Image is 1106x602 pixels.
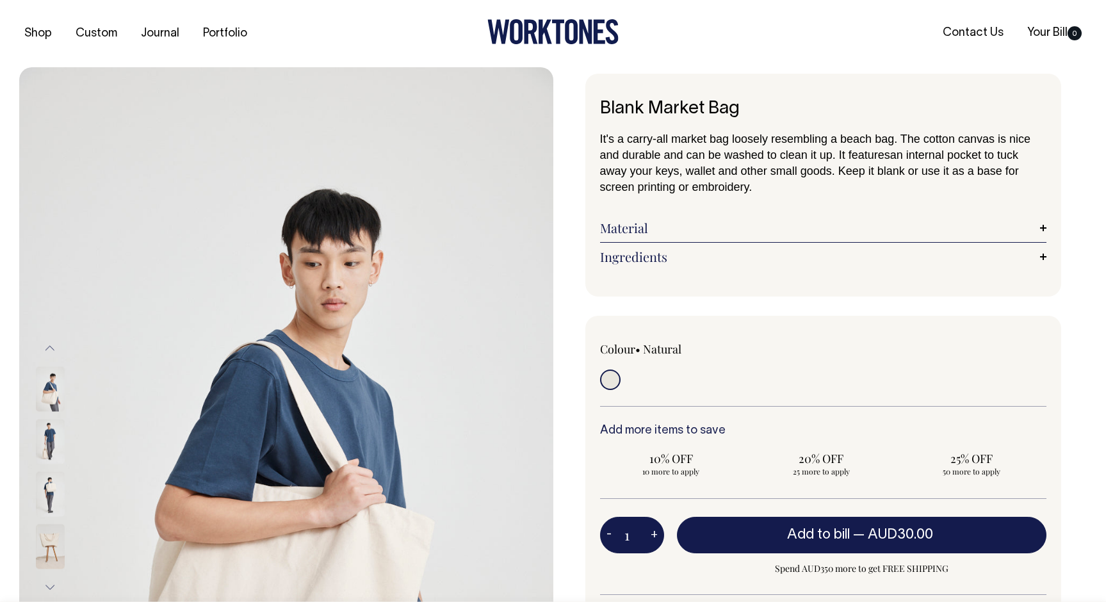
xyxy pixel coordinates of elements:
[1068,26,1082,40] span: 0
[600,249,1047,264] a: Ingredients
[40,573,60,601] button: Next
[36,471,65,516] img: natural
[643,341,681,357] label: Natural
[635,341,640,357] span: •
[136,23,184,44] a: Journal
[600,523,618,548] button: -
[600,99,1047,119] h1: Blank Market Bag
[600,425,1047,437] h6: Add more items to save
[40,334,60,363] button: Previous
[600,133,1030,161] span: It's a carry-all market bag loosely resembling a beach bag. The cotton canvas is nice and durable...
[644,523,664,548] button: +
[853,528,936,541] span: —
[868,528,933,541] span: AUD30.00
[36,366,65,411] img: natural
[198,23,252,44] a: Portfolio
[750,447,892,480] input: 20% OFF 25 more to apply
[906,451,1036,466] span: 25% OFF
[70,23,122,44] a: Custom
[677,561,1047,576] span: Spend AUD350 more to get FREE SHIPPING
[938,22,1009,44] a: Contact Us
[756,466,886,476] span: 25 more to apply
[19,23,57,44] a: Shop
[36,419,65,464] img: natural
[606,466,736,476] span: 10 more to apply
[677,517,1047,553] button: Add to bill —AUD30.00
[600,341,779,357] div: Colour
[906,466,1036,476] span: 50 more to apply
[600,220,1047,236] a: Material
[600,149,1019,193] span: an internal pocket to tuck away your keys, wallet and other small goods. Keep it blank or use it ...
[36,524,65,569] img: natural
[1022,22,1087,44] a: Your Bill0
[900,447,1042,480] input: 25% OFF 50 more to apply
[756,451,886,466] span: 20% OFF
[842,149,890,161] span: t features
[600,447,742,480] input: 10% OFF 10 more to apply
[606,451,736,466] span: 10% OFF
[787,528,850,541] span: Add to bill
